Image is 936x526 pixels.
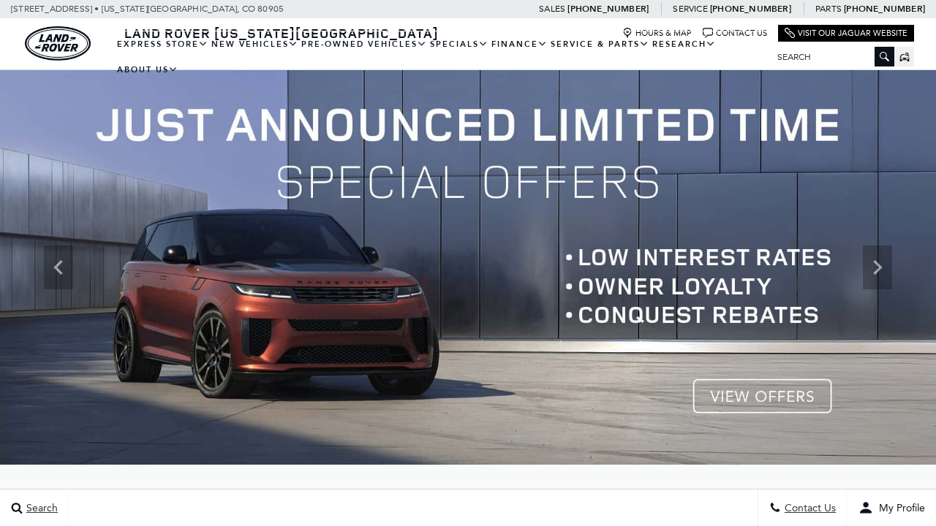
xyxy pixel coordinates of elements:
a: Service & Parts [549,31,651,57]
span: Land Rover [US_STATE][GEOGRAPHIC_DATA] [124,24,439,42]
img: Land Rover [25,26,91,61]
a: Specials [429,31,490,57]
a: [STREET_ADDRESS] • [US_STATE][GEOGRAPHIC_DATA], CO 80905 [11,4,284,14]
a: Pre-Owned Vehicles [300,31,429,57]
input: Search [766,48,894,66]
a: Hours & Map [622,28,692,39]
span: Parts [815,4,842,14]
a: [PHONE_NUMBER] [844,3,925,15]
a: Contact Us [703,28,767,39]
span: My Profile [873,502,925,514]
a: Visit Our Jaguar Website [785,28,907,39]
a: EXPRESS STORE [116,31,210,57]
button: user-profile-menu [848,489,936,526]
span: Service [673,4,707,14]
nav: Main Navigation [116,31,766,83]
a: Land Rover [US_STATE][GEOGRAPHIC_DATA] [116,24,448,42]
a: land-rover [25,26,91,61]
span: Search [23,502,58,514]
a: Research [651,31,717,57]
a: New Vehicles [210,31,300,57]
a: [PHONE_NUMBER] [710,3,791,15]
span: Contact Us [781,502,836,514]
a: [PHONE_NUMBER] [567,3,649,15]
span: Sales [539,4,565,14]
a: Finance [490,31,549,57]
a: About Us [116,57,180,83]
